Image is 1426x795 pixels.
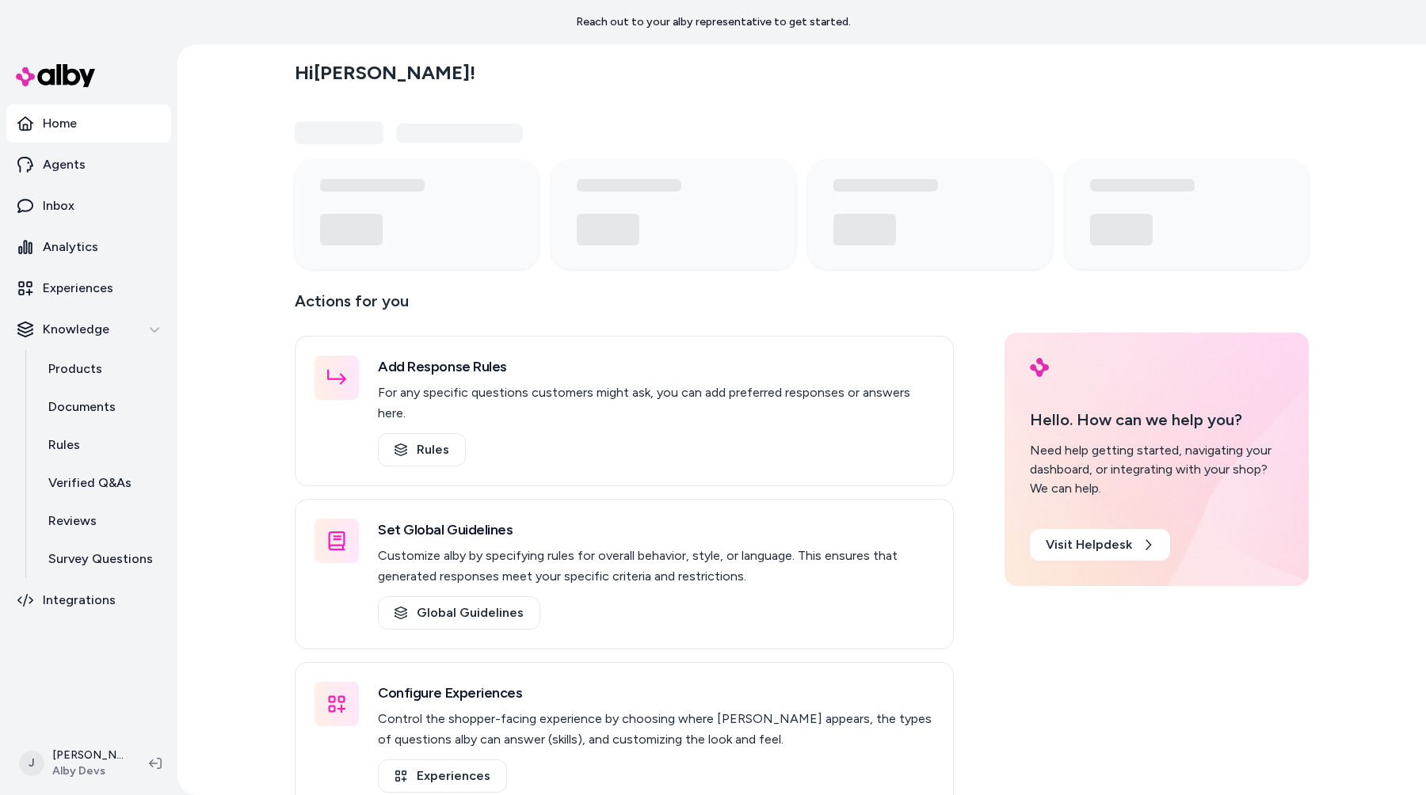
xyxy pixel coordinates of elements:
p: [PERSON_NAME] [52,747,124,763]
h3: Set Global Guidelines [378,519,934,541]
p: Experiences [43,279,113,298]
a: Agents [6,146,171,184]
p: Agents [43,155,86,174]
p: Verified Q&As [48,474,132,493]
p: Customize alby by specifying rules for overall behavior, style, or language. This ensures that ge... [378,546,934,587]
a: Reviews [32,502,171,540]
img: alby Logo [1030,358,1049,377]
a: Experiences [6,269,171,307]
p: Analytics [43,238,98,257]
a: Global Guidelines [378,596,540,630]
p: Hello. How can we help you? [1030,408,1283,432]
p: Rules [48,436,80,455]
p: Inbox [43,196,74,215]
p: Control the shopper-facing experience by choosing where [PERSON_NAME] appears, the types of quest... [378,709,934,750]
p: For any specific questions customers might ask, you can add preferred responses or answers here. [378,382,934,424]
p: Products [48,359,102,378]
a: Experiences [378,759,507,793]
a: Rules [32,426,171,464]
a: Verified Q&As [32,464,171,502]
p: Survey Questions [48,550,153,569]
p: Knowledge [43,320,109,339]
button: Knowledge [6,310,171,348]
p: Reviews [48,512,97,531]
p: Reach out to your alby representative to get started. [576,14,851,30]
div: Need help getting started, navigating your dashboard, or integrating with your shop? We can help. [1030,441,1283,498]
h3: Configure Experiences [378,682,934,704]
a: Visit Helpdesk [1030,529,1170,561]
h3: Add Response Rules [378,356,934,378]
button: J[PERSON_NAME]Alby Devs [10,738,136,789]
img: alby Logo [16,64,95,87]
p: Integrations [43,591,116,610]
p: Documents [48,397,116,417]
a: Rules [378,433,466,466]
span: J [19,751,44,776]
span: Alby Devs [52,763,124,779]
a: Analytics [6,228,171,266]
a: Home [6,105,171,143]
a: Survey Questions [32,540,171,578]
p: Actions for you [295,288,954,326]
a: Inbox [6,187,171,225]
a: Integrations [6,581,171,619]
a: Documents [32,388,171,426]
a: Products [32,350,171,388]
h2: Hi [PERSON_NAME] ! [295,61,475,85]
p: Home [43,114,77,133]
